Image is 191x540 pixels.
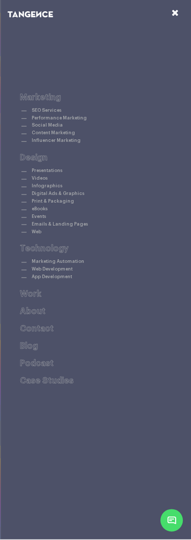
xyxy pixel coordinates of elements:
[32,131,75,135] a: Content Marketing
[32,267,73,272] a: Web Development
[32,214,46,219] a: Events
[20,377,74,385] a: Case studies
[20,153,171,162] h6: Design
[32,275,72,280] a: App Development
[20,308,45,316] a: About
[32,138,81,143] a: Influencer Marketing
[20,342,38,351] a: Blog
[20,290,41,299] a: Work
[32,260,84,264] a: Marketing Automation
[32,222,88,227] a: Emails & Landing Pages
[32,199,74,204] a: Print & Packaging
[32,184,62,188] a: Infographics
[20,325,54,333] a: Contact
[32,207,47,211] a: eBooks
[32,116,87,120] a: Performance Marketing
[32,168,62,173] a: Presentations
[20,360,54,368] a: Podcast
[20,93,171,102] h6: Marketing
[161,510,183,532] span: Chat Widget
[20,244,171,254] h6: Technology
[32,230,41,234] a: Web
[32,176,47,181] a: Videos
[32,108,61,113] a: SEO Services
[32,191,84,196] a: Digital Ads & Graphics
[32,123,63,128] a: Social Media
